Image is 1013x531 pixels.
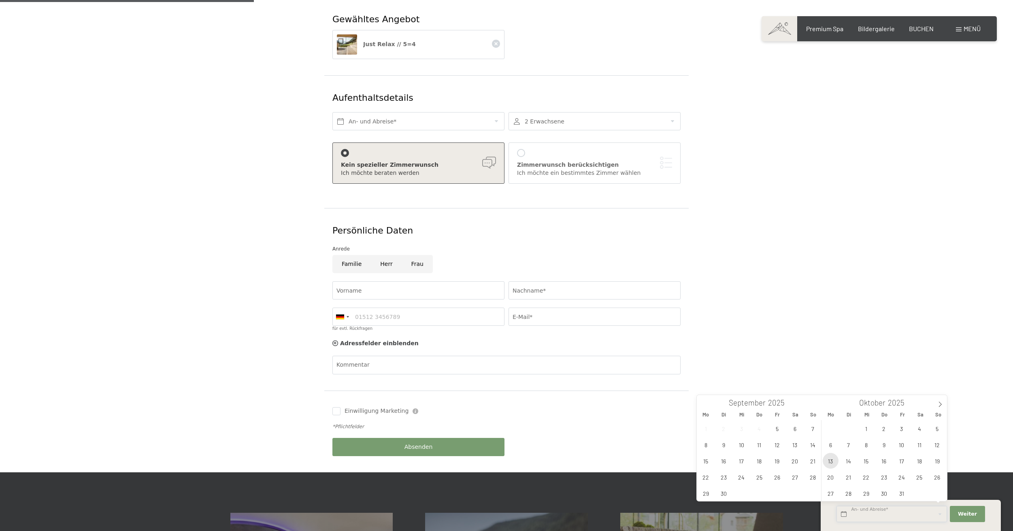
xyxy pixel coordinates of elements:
[841,453,856,469] span: Oktober 14, 2025
[340,340,419,346] span: Adressfelder einblenden
[734,421,749,436] span: September 3, 2025
[734,437,749,452] span: September 10, 2025
[840,412,858,417] span: Di
[841,469,856,485] span: Oktober 21, 2025
[698,453,714,469] span: September 15, 2025
[929,421,945,436] span: Oktober 5, 2025
[823,469,838,485] span: Oktober 20, 2025
[876,453,892,469] span: Oktober 16, 2025
[332,308,504,326] input: 01512 3456789
[697,412,715,417] span: Mo
[766,398,792,407] input: Year
[876,421,892,436] span: Oktober 2, 2025
[363,41,416,47] span: Just Relax // 5=4
[929,469,945,485] span: Oktober 26, 2025
[716,485,732,501] span: September 30, 2025
[876,412,894,417] span: Do
[911,437,927,452] span: Oktober 11, 2025
[787,421,803,436] span: September 6, 2025
[332,13,681,26] div: Gewähltes Angebot
[751,453,767,469] span: September 18, 2025
[858,25,895,32] a: Bildergalerie
[841,437,856,452] span: Oktober 7, 2025
[911,421,927,436] span: Oktober 4, 2025
[332,326,372,331] label: für evtl. Rückfragen
[823,485,838,501] span: Oktober 27, 2025
[804,412,822,417] span: So
[698,437,714,452] span: September 8, 2025
[929,412,947,417] span: So
[894,412,911,417] span: Fr
[805,469,821,485] span: September 28, 2025
[716,469,732,485] span: September 23, 2025
[729,399,766,407] span: September
[787,453,803,469] span: September 20, 2025
[333,308,351,325] div: Germany (Deutschland): +49
[769,437,785,452] span: September 12, 2025
[806,25,843,32] span: Premium Spa
[716,437,732,452] span: September 9, 2025
[964,25,981,32] span: Menü
[769,453,785,469] span: September 19, 2025
[787,469,803,485] span: September 27, 2025
[805,453,821,469] span: September 21, 2025
[332,245,681,253] div: Anrede
[751,437,767,452] span: September 11, 2025
[734,469,749,485] span: September 24, 2025
[341,161,496,169] div: Kein spezieller Zimmerwunsch
[787,437,803,452] span: September 13, 2025
[337,34,357,55] img: Just Relax // 5=4
[858,485,874,501] span: Oktober 29, 2025
[332,92,622,104] div: Aufenthaltsdetails
[911,412,929,417] span: Sa
[341,169,496,177] div: Ich möchte beraten werden
[332,225,681,237] div: Persönliche Daten
[715,412,732,417] span: Di
[734,453,749,469] span: September 17, 2025
[858,421,874,436] span: Oktober 1, 2025
[894,469,909,485] span: Oktober 24, 2025
[894,485,909,501] span: Oktober 31, 2025
[929,453,945,469] span: Oktober 19, 2025
[517,161,672,169] div: Zimmerwunsch berücksichtigen
[822,412,840,417] span: Mo
[876,469,892,485] span: Oktober 23, 2025
[733,412,751,417] span: Mi
[858,437,874,452] span: Oktober 8, 2025
[894,453,909,469] span: Oktober 17, 2025
[909,25,934,32] a: BUCHEN
[885,398,912,407] input: Year
[751,412,768,417] span: Do
[751,421,767,436] span: September 4, 2025
[345,407,409,415] span: Einwilligung Marketing
[958,510,977,518] span: Weiter
[858,453,874,469] span: Oktober 15, 2025
[332,423,681,430] div: *Pflichtfelder
[698,421,714,436] span: September 1, 2025
[716,421,732,436] span: September 2, 2025
[769,469,785,485] span: September 26, 2025
[332,438,504,456] button: Absenden
[786,412,804,417] span: Sa
[805,437,821,452] span: September 14, 2025
[805,421,821,436] span: September 7, 2025
[911,453,927,469] span: Oktober 18, 2025
[858,469,874,485] span: Oktober 22, 2025
[911,469,927,485] span: Oktober 25, 2025
[876,485,892,501] span: Oktober 30, 2025
[950,506,985,523] button: Weiter
[823,437,838,452] span: Oktober 6, 2025
[716,453,732,469] span: September 16, 2025
[929,437,945,452] span: Oktober 12, 2025
[876,437,892,452] span: Oktober 9, 2025
[823,453,838,469] span: Oktober 13, 2025
[698,469,714,485] span: September 22, 2025
[894,421,909,436] span: Oktober 3, 2025
[768,412,786,417] span: Fr
[404,443,433,451] span: Absenden
[769,421,785,436] span: September 5, 2025
[698,485,714,501] span: September 29, 2025
[841,485,856,501] span: Oktober 28, 2025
